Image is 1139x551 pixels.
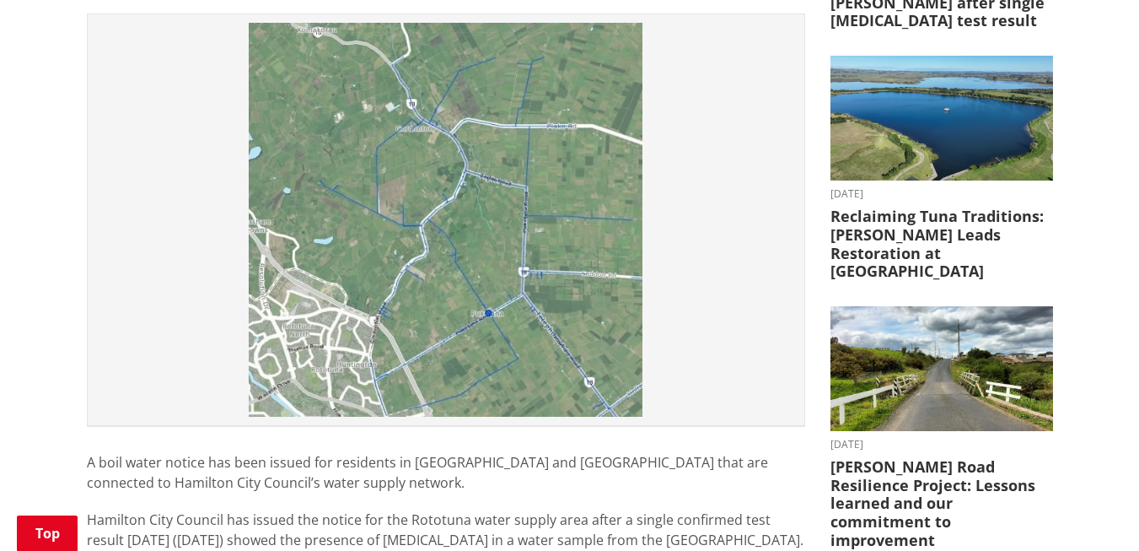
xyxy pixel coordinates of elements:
[830,208,1053,280] h3: Reclaiming Tuna Traditions: [PERSON_NAME] Leads Restoration at [GEOGRAPHIC_DATA]
[830,458,1053,549] h3: [PERSON_NAME] Road Resilience Project: Lessons learned and our commitment to improvement
[17,516,78,551] a: Top
[830,189,1053,199] time: [DATE]
[87,510,805,550] p: Hamilton City Council has issued the notice for the Rototuna water supply area after a single con...
[830,306,1053,549] a: [DATE] [PERSON_NAME] Road Resilience Project: Lessons learned and our commitment to improvement
[830,440,1053,450] time: [DATE]
[1061,480,1122,541] iframe: Messenger Launcher
[830,306,1053,432] img: PR-21222 Huia Road Relience Munro Road Bridge
[87,452,805,493] p: A boil water notice has been issued for residents in [GEOGRAPHIC_DATA] and [GEOGRAPHIC_DATA] that...
[830,56,1053,181] img: Lake Waahi (Lake Puketirini in the foreground)
[96,23,796,417] img: Image
[830,56,1053,281] a: [DATE] Reclaiming Tuna Traditions: [PERSON_NAME] Leads Restoration at [GEOGRAPHIC_DATA]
